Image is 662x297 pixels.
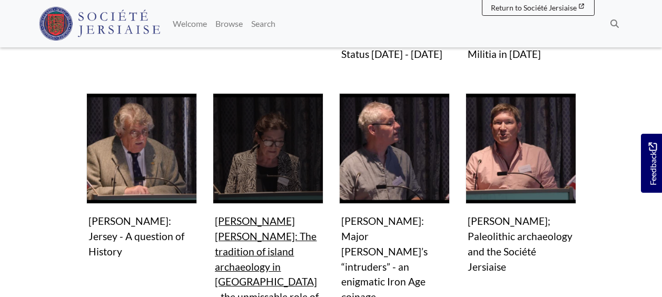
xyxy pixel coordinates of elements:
[86,93,197,262] a: Douglas Ford: Jersey - A question of History [PERSON_NAME]: Jersey - A question of History
[39,4,161,43] a: Société Jersiaise logo
[39,7,161,41] img: Société Jersiaise
[213,93,323,204] img: Marie Yvane Daire: The tradition of island archaeology in Brittany - the unmissable role of Pierr...
[339,93,450,204] img: Philip de Jersey: Major Rybot’s “intruders” - an enigmatic Iron Age coinage
[641,134,662,193] a: Would you like to provide feedback?
[466,93,576,204] img: Matt Pope; Paleolithic archaeology and the Société Jersiaise
[211,13,247,34] a: Browse
[491,3,577,12] span: Return to Société Jersiaise
[169,13,211,34] a: Welcome
[646,142,659,185] span: Feedback
[247,13,280,34] a: Search
[466,93,576,277] a: Matt Pope; Paleolithic archaeology and the Société Jersiaise [PERSON_NAME]; Paleolithic archaeolo...
[86,93,197,204] img: Douglas Ford: Jersey - A question of History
